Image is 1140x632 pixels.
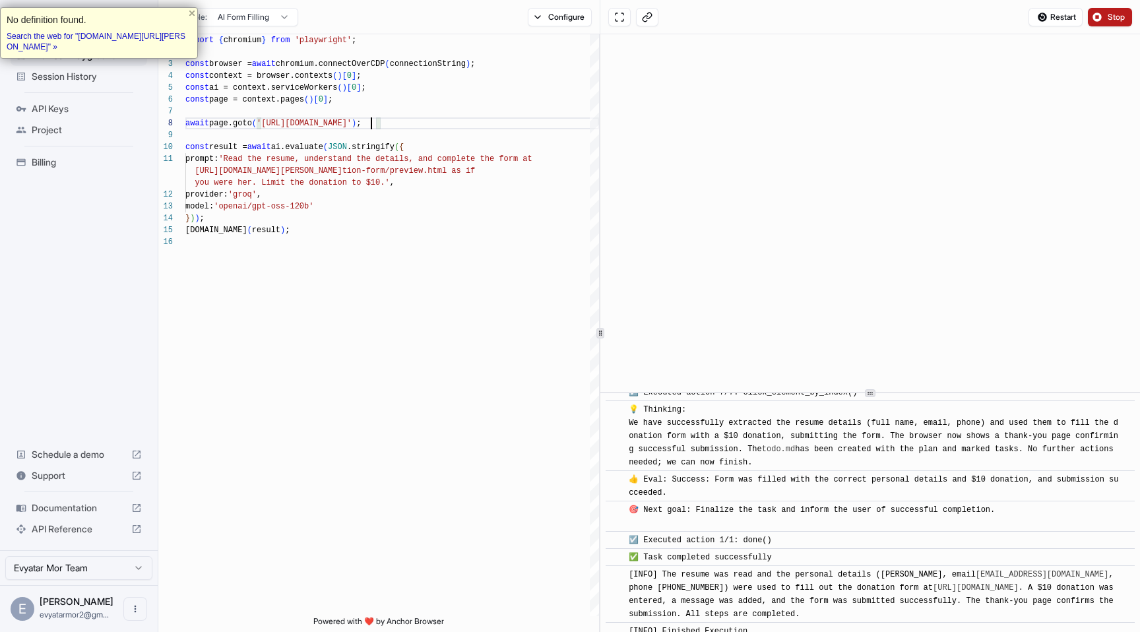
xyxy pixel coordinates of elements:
div: 11 [158,153,173,165]
span: ) [466,59,470,69]
span: const [185,95,209,104]
div: Support [11,465,147,486]
span: ( [252,119,257,128]
span: } [185,214,190,223]
span: from [271,36,290,45]
span: ; [470,59,475,69]
span: await [185,119,209,128]
span: ; [361,83,365,92]
span: ] [323,95,328,104]
span: Powered with ❤️ by Anchor Browser [313,616,444,632]
span: you were her. Limit the donation to $10.' [195,178,389,187]
span: API Reference [32,522,126,536]
a: [URL][DOMAIN_NAME] [933,583,1019,592]
span: page = context.pages [209,95,304,104]
span: 'openai/gpt-oss-120b' [214,202,313,211]
span: 'groq' [228,190,257,199]
button: Open in full screen [608,8,631,26]
span: ) [352,119,356,128]
span: [ [347,83,352,92]
span: tion-form/preview.html as if [342,166,476,175]
span: ( [323,142,328,152]
span: ( [247,226,252,235]
span: const [185,59,209,69]
span: Billing [32,156,142,169]
span: ​ [612,551,619,564]
div: 9 [158,129,173,141]
div: 3 [158,58,173,70]
div: Billing [11,152,147,173]
span: ✅ Task completed successfully [629,553,772,562]
span: lete the form at [456,154,532,164]
div: 16 [158,236,173,248]
span: 0 [319,95,323,104]
span: ☑️ Executed action 1/1: done() [629,536,772,545]
span: [DOMAIN_NAME] [185,226,247,235]
button: Stop [1088,8,1132,26]
span: ) [309,95,313,104]
span: ; [352,36,356,45]
span: ) [190,214,195,223]
a: [EMAIL_ADDRESS][DOMAIN_NAME] [976,570,1109,579]
span: ​ [612,473,619,486]
span: Documentation [32,501,126,515]
span: ; [356,119,361,128]
span: const [185,142,209,152]
span: , [390,178,395,187]
span: [INFO] The resume was read and the personal details ([PERSON_NAME], email , phone [PHONE_NUMBER])... [629,570,1118,619]
span: ( [337,83,342,92]
div: 7 [158,106,173,117]
span: Schedule a demo [32,448,126,461]
span: ​ [612,534,619,547]
span: '[URL][DOMAIN_NAME]' [257,119,352,128]
span: context = browser.contexts [209,71,332,80]
span: 👍 Eval: Success: Form was filled with the correct personal details and $10 donation, and submissi... [629,475,1118,497]
span: provider: [185,190,228,199]
span: , [257,190,261,199]
span: ) [342,83,347,92]
span: JSON [328,142,347,152]
span: .stringify [347,142,395,152]
div: API Reference [11,519,147,540]
span: connectionString [390,59,466,69]
span: ) [280,226,285,235]
span: Stop [1108,12,1126,22]
span: chromium [224,36,262,45]
div: 12 [158,189,173,201]
span: await [252,59,276,69]
span: result = [209,142,247,152]
div: E [11,597,34,621]
span: 0 [347,71,352,80]
span: browser = [209,59,252,69]
span: ] [352,71,356,80]
span: 🎯 Next goal: Finalize the task and inform the user of successful completion. [629,505,995,528]
span: { [399,142,404,152]
span: const [185,83,209,92]
div: 4 [158,70,173,82]
span: result [252,226,280,235]
span: ( [304,95,309,104]
span: ) [337,71,342,80]
span: ( [395,142,399,152]
span: 0 [352,83,356,92]
div: 5 [158,82,173,94]
span: ​ [612,503,619,517]
span: ; [328,95,332,104]
span: ai = context.serviceWorkers [209,83,337,92]
span: ; [200,214,205,223]
span: import [185,36,214,45]
div: 13 [158,201,173,212]
button: Copy live view URL [636,8,658,26]
span: } [261,36,266,45]
div: Documentation [11,497,147,519]
span: Restart [1050,12,1076,22]
span: const [185,71,209,80]
span: ) [195,214,199,223]
button: Configure [528,8,592,26]
span: model: [185,202,214,211]
span: [ [313,95,318,104]
span: ( [332,71,337,80]
span: ] [356,83,361,92]
span: Evyatar Mor [40,596,113,607]
span: 'Read the resume, understand the details, and comp [218,154,456,164]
